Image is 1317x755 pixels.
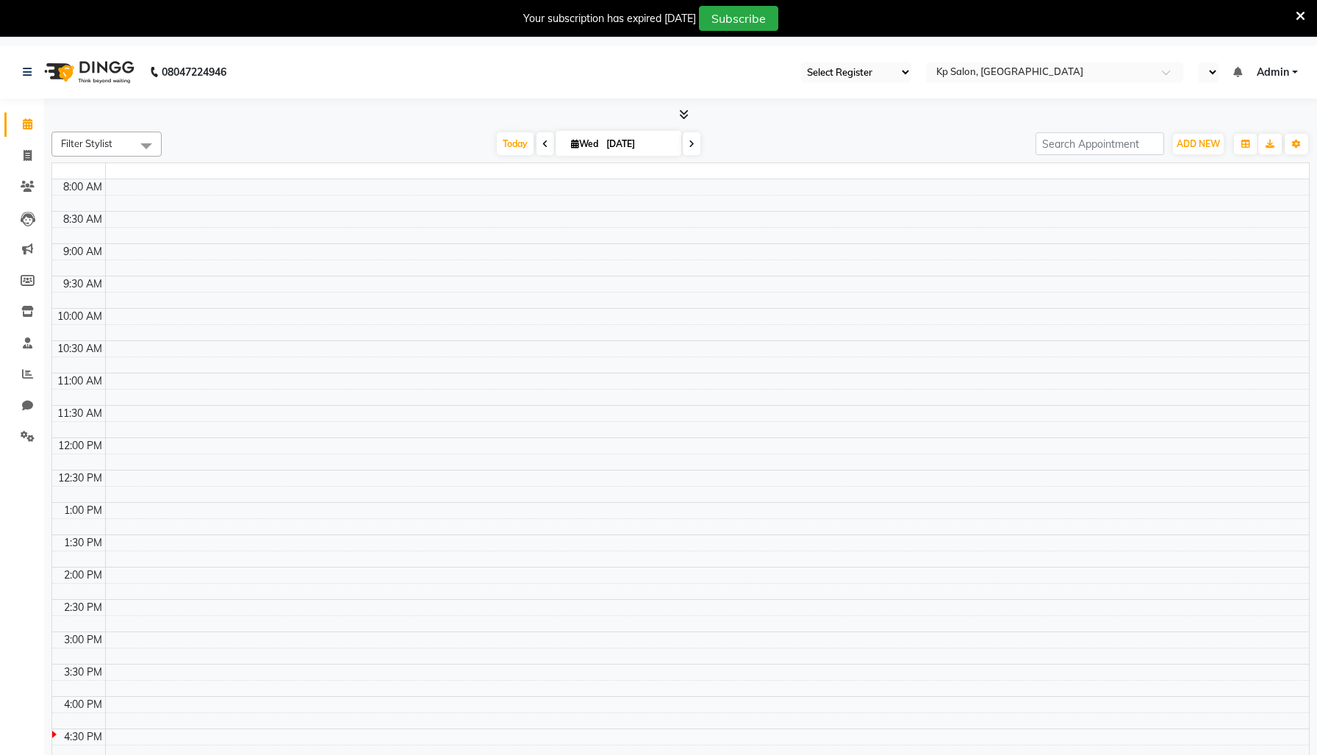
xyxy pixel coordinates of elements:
div: 11:00 AM [54,373,105,389]
span: ADD NEW [1177,138,1220,149]
div: 12:00 PM [55,438,105,454]
div: 4:30 PM [61,729,105,745]
div: 1:30 PM [61,535,105,551]
div: Your subscription has expired [DATE] [523,11,696,26]
input: 2025-09-03 [602,133,675,155]
div: 10:00 AM [54,309,105,324]
img: logo [37,51,138,93]
button: Subscribe [699,6,778,31]
div: 4:00 PM [61,697,105,712]
div: 9:00 AM [60,244,105,260]
div: 1:00 PM [61,503,105,518]
div: 2:00 PM [61,568,105,583]
div: 12:30 PM [55,470,105,486]
span: Today [497,132,534,155]
button: ADD NEW [1173,134,1224,154]
div: 3:30 PM [61,665,105,680]
b: 08047224946 [162,51,226,93]
div: 8:30 AM [60,212,105,227]
span: Admin [1257,65,1289,80]
input: Search Appointment [1036,132,1164,155]
span: Wed [567,138,602,149]
div: 2:30 PM [61,600,105,615]
div: 11:30 AM [54,406,105,421]
div: 10:30 AM [54,341,105,357]
span: Filter Stylist [61,137,112,149]
div: 8:00 AM [60,179,105,195]
div: 3:00 PM [61,632,105,648]
div: 9:30 AM [60,276,105,292]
